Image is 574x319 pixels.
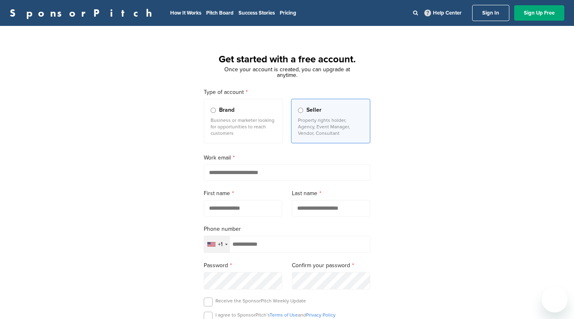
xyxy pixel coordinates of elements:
a: Sign Up Free [514,5,564,21]
iframe: Button to launch messaging window [542,287,568,313]
input: Brand Business or marketer looking for opportunities to reach customers [211,108,216,113]
label: Phone number [204,225,370,234]
label: Type of account [204,88,370,97]
p: Business or marketer looking for opportunities to reach customers [211,117,276,136]
p: I agree to SponsorPitch’s and [215,312,336,318]
span: Seller [306,106,321,115]
p: Property rights holder, Agency, Event Manager, Vendor, Consultant [298,117,363,136]
div: +1 [218,242,223,247]
a: SponsorPitch [10,8,157,18]
a: Terms of Use [270,312,298,318]
a: Help Center [423,8,463,18]
label: Last name [292,189,370,198]
label: Work email [204,153,370,162]
a: Pitch Board [206,10,234,16]
input: Seller Property rights holder, Agency, Event Manager, Vendor, Consultant [298,108,303,113]
p: Receive the SponsorPitch Weekly Update [215,298,306,304]
a: Sign In [472,5,509,21]
h1: Get started with a free account. [194,52,380,67]
label: Confirm your password [292,261,370,270]
span: Once your account is created, you can upgrade at anytime. [224,66,350,79]
span: Brand [219,106,234,115]
div: Selected country [204,236,230,253]
label: Password [204,261,282,270]
a: Pricing [280,10,296,16]
a: Success Stories [238,10,275,16]
a: Privacy Policy [306,312,336,318]
label: First name [204,189,282,198]
a: How It Works [170,10,201,16]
